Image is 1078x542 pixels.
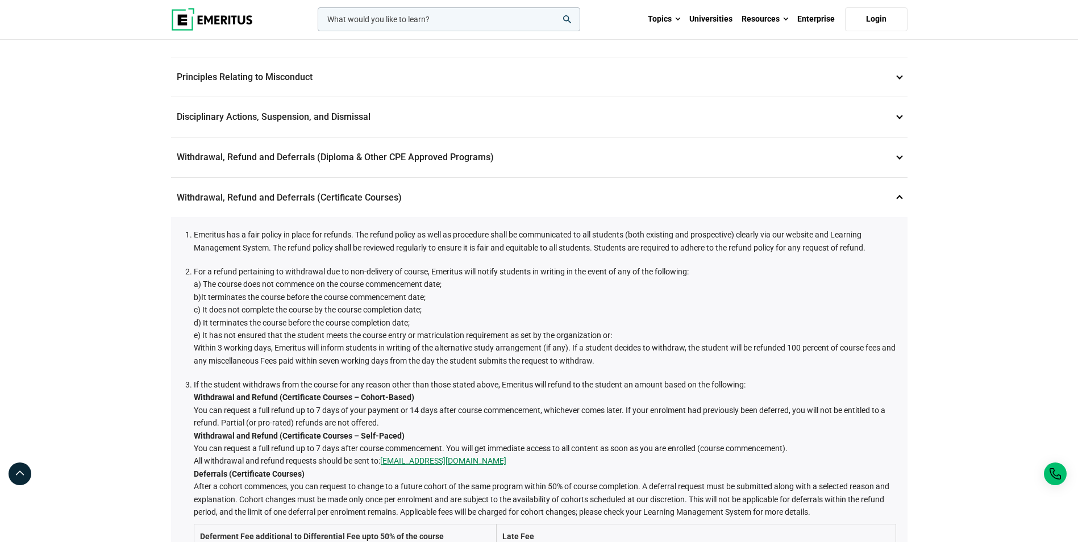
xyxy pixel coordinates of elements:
li: For a refund pertaining to withdrawal due to non-delivery of course, Emeritus will notify student... [194,265,896,367]
p: Withdrawal, Refund and Deferrals (Certificate Courses) [171,178,908,218]
a: [EMAIL_ADDRESS][DOMAIN_NAME] [380,455,506,467]
span: b)It terminates the course before the course commencement date; [194,293,426,302]
a: Login [845,7,908,31]
span: d) It terminates the course before the course completion date; [194,318,410,327]
span: a) The course does not commence on the course commencement date; [194,280,442,289]
p: Withdrawal, Refund and Deferrals (Diploma & Other CPE Approved Programs) [171,137,908,177]
p: Principles Relating to Misconduct [171,57,908,97]
strong: Deferment Fee additional to Differential Fee upto 50% of the course [200,532,444,541]
span: c) It does not complete the course by the course completion date; [194,305,422,314]
span: e) It has not ensured that the student meets the course entry or matriculation requirement as set... [194,331,612,340]
strong: Deferrals (Certificate Courses) [194,469,305,478]
p: Disciplinary Actions, Suspension, and Dismissal [171,97,908,137]
strong: Late Fee [502,532,534,541]
strong: Withdrawal and Refund (Certificate Courses – Self-Paced) [194,431,405,440]
li: Emeritus has a fair policy in place for refunds. The refund policy as well as procedure shall be ... [194,228,896,254]
input: woocommerce-product-search-field-0 [318,7,580,31]
strong: Withdrawal and Refund (Certificate Courses – Cohort-Based) [194,393,414,402]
